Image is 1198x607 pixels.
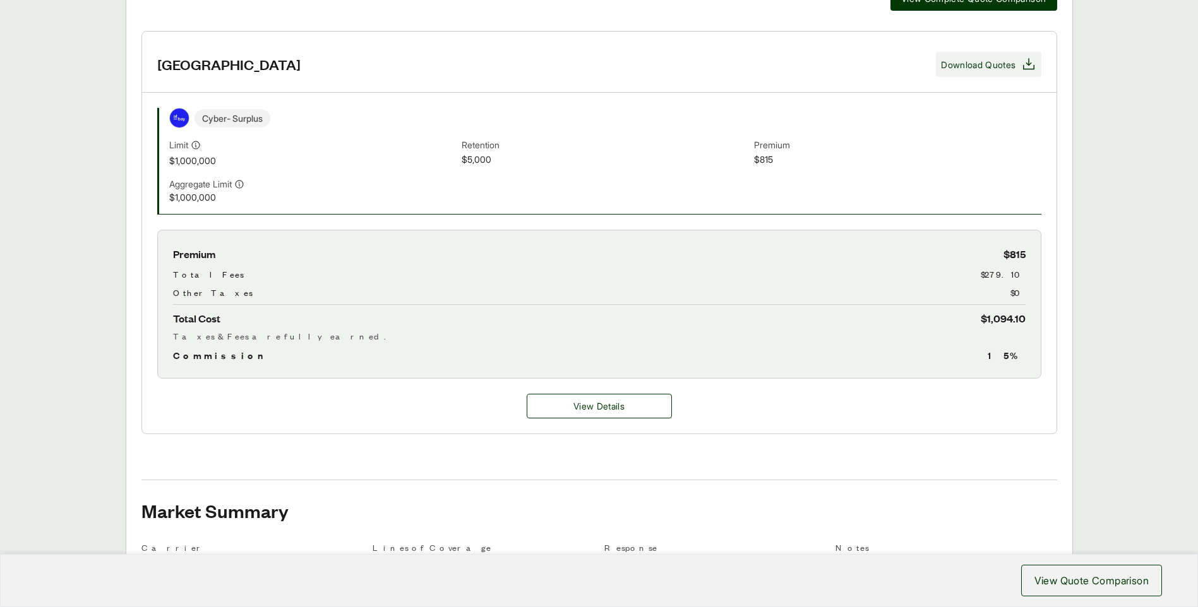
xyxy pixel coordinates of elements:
[527,394,672,418] a: At-Bay details
[157,55,301,74] h3: [GEOGRAPHIC_DATA]
[462,153,749,167] span: $5,000
[1010,286,1026,299] span: $0
[981,268,1026,281] span: $279.10
[173,329,1026,343] div: Taxes & Fees are fully earned.
[836,541,1057,559] th: Notes
[169,154,457,167] span: $1,000,000
[373,541,594,559] th: Lines of Coverage
[173,310,220,327] span: Total Cost
[988,348,1026,363] span: 15 %
[1021,565,1162,596] button: View Quote Comparison
[573,399,625,413] span: View Details
[173,268,244,281] span: Total Fees
[936,52,1041,77] button: Download Quotes
[604,541,826,559] th: Response
[173,245,215,262] span: Premium
[1003,245,1026,262] span: $815
[141,500,1057,521] h2: Market Summary
[1034,573,1149,588] span: View Quote Comparison
[169,191,457,204] span: $1,000,000
[462,138,749,153] span: Retention
[169,138,188,151] span: Limit
[981,310,1026,327] span: $1,094.10
[173,286,253,299] span: Other Taxes
[169,177,232,191] span: Aggregate Limit
[754,153,1041,167] span: $815
[170,109,189,127] img: At-Bay
[941,58,1015,71] span: Download Quotes
[527,394,672,418] button: View Details
[173,348,269,363] span: Commission
[195,109,270,127] span: Cyber - Surplus
[141,541,363,559] th: Carrier
[754,138,1041,153] span: Premium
